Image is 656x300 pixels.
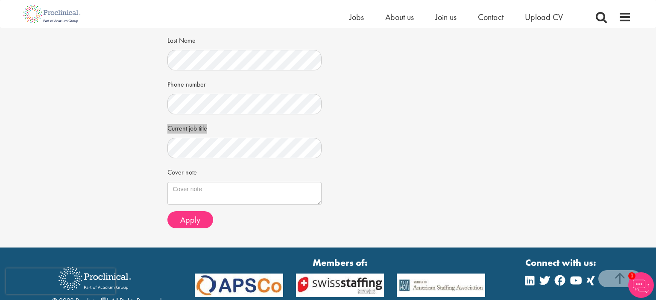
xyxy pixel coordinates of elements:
[478,12,504,23] a: Contact
[167,121,207,134] label: Current job title
[390,274,492,297] img: APSCo
[167,211,213,228] button: Apply
[195,256,485,269] strong: Members of:
[180,214,200,225] span: Apply
[167,77,206,90] label: Phone number
[525,256,598,269] strong: Connect with us:
[628,272,635,280] span: 1
[525,12,563,23] a: Upload CV
[385,12,414,23] a: About us
[290,274,391,297] img: APSCo
[349,12,364,23] a: Jobs
[188,274,290,297] img: APSCo
[435,12,457,23] a: Join us
[52,261,138,296] img: Proclinical Recruitment
[628,272,654,298] img: Chatbot
[6,268,115,294] iframe: reCAPTCHA
[167,165,197,178] label: Cover note
[167,33,196,46] label: Last Name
